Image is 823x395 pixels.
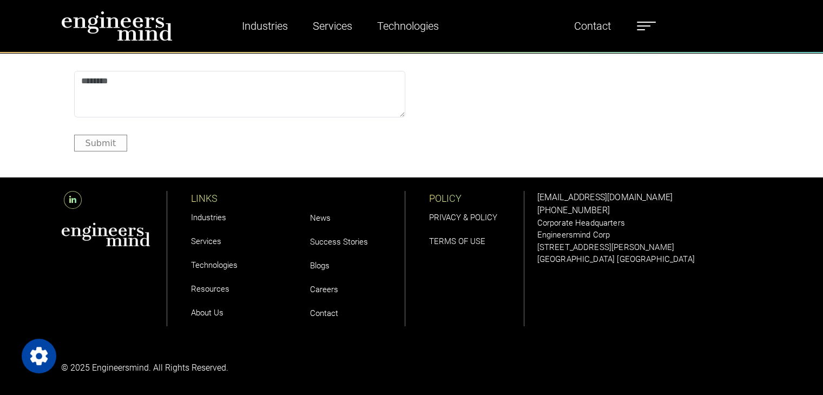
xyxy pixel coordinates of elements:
a: News [310,213,331,223]
a: Blogs [310,261,330,271]
p: LINKS [191,191,286,206]
a: [EMAIL_ADDRESS][DOMAIN_NAME] [537,192,673,202]
p: Engineersmind Corp [537,229,762,241]
p: Corporate Headquarters [537,217,762,229]
iframe: reCAPTCHA [418,71,583,113]
a: Technologies [373,14,443,38]
a: Services [191,236,221,246]
a: PRIVACY & POLICY [429,213,497,222]
img: logo [61,11,173,41]
a: Success Stories [310,237,368,247]
img: aws [61,222,151,247]
p: POLICY [429,191,524,206]
p: © 2025 Engineersmind. All Rights Reserved. [61,361,405,374]
a: About Us [191,308,223,318]
a: Technologies [191,260,238,270]
a: Industries [191,213,226,222]
a: Industries [238,14,292,38]
a: TERMS OF USE [429,236,485,246]
a: Resources [191,284,229,294]
a: [PHONE_NUMBER] [537,205,610,215]
a: Services [308,14,357,38]
a: Contact [570,14,615,38]
button: Submit [74,135,128,152]
a: Contact [310,308,338,318]
p: [GEOGRAPHIC_DATA] [GEOGRAPHIC_DATA] [537,253,762,266]
p: [STREET_ADDRESS][PERSON_NAME] [537,241,762,254]
a: Careers [310,285,338,294]
a: LinkedIn [61,195,84,205]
